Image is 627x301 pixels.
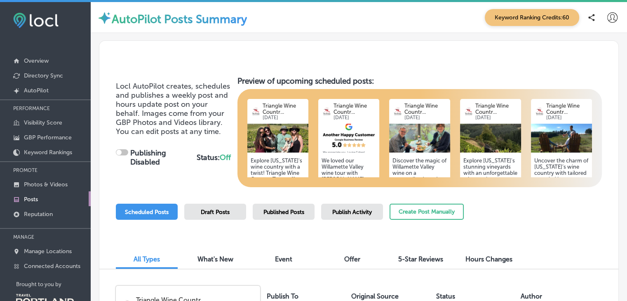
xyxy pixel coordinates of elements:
[116,82,230,127] span: Locl AutoPilot creates, schedules and publishes a weekly post and hours update post on your behal...
[125,209,169,216] span: Scheduled Posts
[197,255,233,263] span: What's New
[24,211,53,218] p: Reputation
[404,115,447,120] p: [DATE]
[24,181,68,188] p: Photos & Videos
[263,115,305,120] p: [DATE]
[134,255,160,263] span: All Types
[333,103,376,115] p: Triangle Wine Countr...
[351,292,399,300] label: Original Source
[24,57,49,64] p: Overview
[389,124,450,153] img: 70f00a47-a987-4490-8742-40d1d6985f8fJoanKFurioso.jpg
[322,106,332,117] img: logo
[24,87,49,94] p: AutoPilot
[534,158,589,250] h5: Uncover the charm of [US_STATE]’s wine country with tailored tours led by passionate experts. Fro...
[24,119,62,126] p: Visibility Score
[436,292,455,300] label: Status
[112,12,247,26] label: AutoPilot Posts Summary
[263,103,305,115] p: Triangle Wine Countr...
[13,13,59,28] img: fda3e92497d09a02dc62c9cd864e3231.png
[392,106,403,117] img: logo
[251,106,261,117] img: logo
[247,124,308,153] img: e98a9ef5-9434-4fee-ad8c-289bce154874MGCassi.jpg
[485,9,579,26] span: Keyword Ranking Credits: 60
[460,124,521,153] img: 3aadb2b8-4ad4-456a-8a50-9ffd85fe295eIMG_8905.jpg
[475,103,518,115] p: Triangle Wine Countr...
[322,158,376,213] h5: We loved our Willamette Valley wine tour with [PERSON_NAME]. Great wineries and hospitality. Cust...
[404,103,447,115] p: Triangle Wine Countr...
[16,281,91,287] p: Brought to you by
[521,292,542,300] label: Author
[197,153,231,162] strong: Status:
[116,127,221,136] span: You can edit posts at any time.
[130,148,166,167] strong: Publishing Disabled
[24,248,72,255] p: Manage Locations
[546,115,589,120] p: [DATE]
[24,196,38,203] p: Posts
[237,76,602,86] h3: Preview of upcoming scheduled posts:
[398,255,443,263] span: 5-Star Reviews
[263,209,304,216] span: Published Posts
[475,115,518,120] p: [DATE]
[275,255,292,263] span: Event
[24,149,72,156] p: Keyword Rankings
[390,204,464,220] button: Create Post Manually
[333,115,376,120] p: [DATE]
[24,134,72,141] p: GBP Performance
[267,292,298,300] label: Publish To
[24,263,80,270] p: Connected Accounts
[220,153,231,162] span: Off
[251,158,305,250] h5: Explore [US_STATE]'s wine country with a twist! Triangle Wine Country Tours offers the option to ...
[201,209,230,216] span: Draft Posts
[531,124,592,153] img: 17526903243933b4d2-914d-49eb-96f9-1b148dd0047f_unspecified-6.jpeg
[463,158,518,250] h5: Explore [US_STATE]'s stunning vineyards with an unforgettable wine tasting adventure. Each tour i...
[546,103,589,115] p: Triangle Wine Countr...
[392,158,447,250] h5: Discover the magic of Willamette Valley wine on a personalized tour! With local guides sharing th...
[97,11,112,25] img: autopilot-icon
[332,209,372,216] span: Publish Activity
[24,72,63,79] p: Directory Sync
[465,255,512,263] span: Hours Changes
[318,124,379,153] img: 50aa84fb-c54e-43d7-af84-199a9f8bb0e5.png
[463,106,474,117] img: logo
[534,106,545,117] img: logo
[344,255,360,263] span: Offer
